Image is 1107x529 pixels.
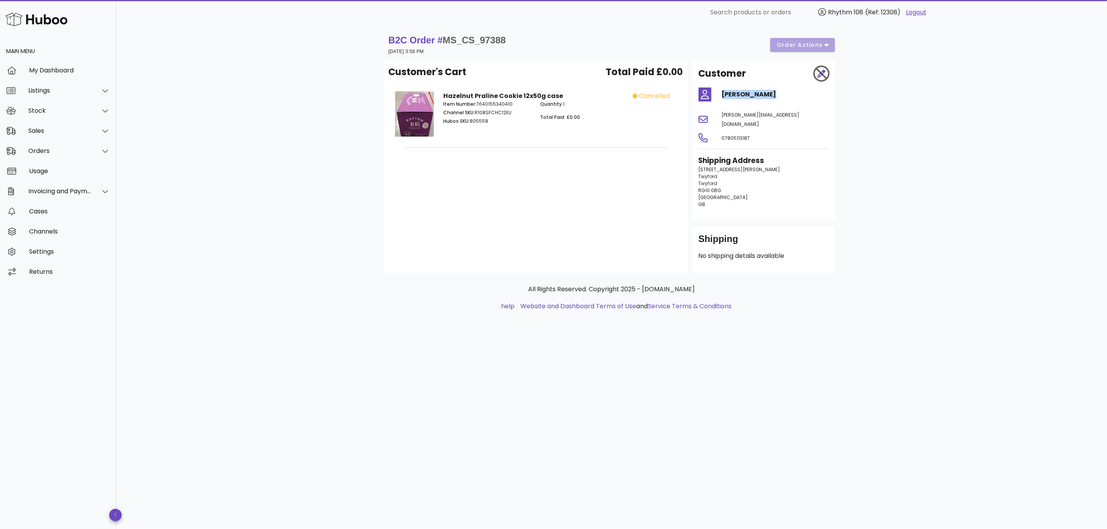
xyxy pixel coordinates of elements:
[390,285,833,294] p: All Rights Reserved. Copyright 2025 - [DOMAIN_NAME]
[389,35,506,45] strong: B2C Order #
[28,107,91,114] div: Stock
[389,49,424,54] small: [DATE] 3:58 PM
[639,91,670,101] span: cancelled
[443,91,563,100] strong: Hazelnut Praline Cookie 12x50g case
[722,135,750,141] span: 07805113187
[699,201,706,208] span: GB
[443,101,531,108] p: 7640155340410
[28,147,91,155] div: Orders
[29,167,110,175] div: Usage
[906,8,926,17] a: Logout
[443,109,475,116] span: Channel SKU:
[501,302,515,311] a: help
[722,112,800,127] span: [PERSON_NAME][EMAIL_ADDRESS][DOMAIN_NAME]
[28,127,91,134] div: Sales
[540,114,580,120] span: Total Paid: £0.00
[443,35,506,45] span: MS_CS_97388
[443,118,470,124] span: Huboo SKU:
[828,8,863,17] span: Rhythm 108
[699,67,746,81] h2: Customer
[540,101,563,107] span: Quantity:
[29,268,110,275] div: Returns
[865,8,900,17] span: (Ref: 12308)
[699,194,748,201] span: [GEOGRAPHIC_DATA]
[389,65,467,79] span: Customer's Cart
[699,251,829,261] p: No shipping details available
[699,187,721,194] span: RG10 0BG
[520,302,636,311] a: Website and Dashboard Terms of Use
[722,90,829,99] h4: [PERSON_NAME]
[29,67,110,74] div: My Dashboard
[5,11,67,27] img: Huboo Logo
[443,109,531,116] p: R108SFCHC12EU
[518,302,732,311] li: and
[699,233,829,251] div: Shipping
[28,187,91,195] div: Invoicing and Payments
[29,208,110,215] div: Cases
[29,228,110,235] div: Channels
[699,155,829,166] h3: Shipping Address
[699,166,780,173] span: [STREET_ADDRESS][PERSON_NAME]
[648,302,732,311] a: Service Terms & Conditions
[443,118,531,125] p: 805558
[29,248,110,255] div: Settings
[443,101,476,107] span: Item Number:
[699,180,718,187] span: Twyford
[606,65,683,79] span: Total Paid £0.00
[699,173,718,180] span: Twyford
[28,87,91,94] div: Listings
[395,91,434,137] img: Product Image
[540,101,628,108] p: 1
